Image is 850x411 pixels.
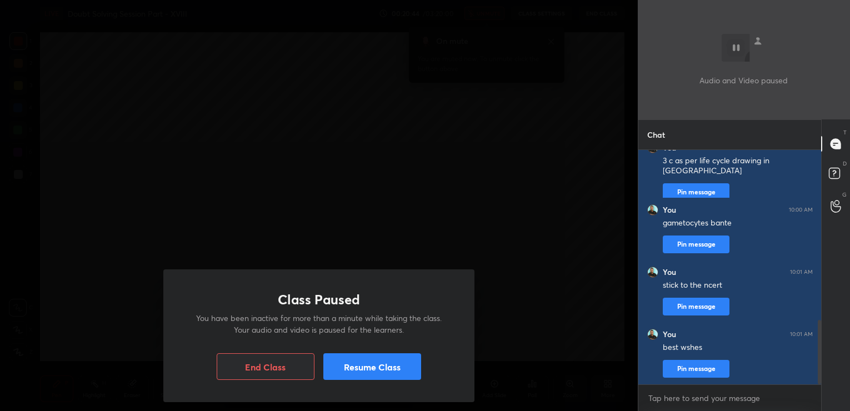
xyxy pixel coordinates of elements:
div: 10:01 AM [790,331,813,338]
h6: You [663,329,676,339]
p: You have been inactive for more than a minute while taking the class. Your audio and video is pau... [190,312,448,335]
p: G [842,191,847,199]
div: 3 c as per life cycle drawing in [GEOGRAPHIC_DATA] [663,156,813,177]
div: grid [638,150,822,384]
button: Pin message [663,298,729,315]
img: e190d090894346628c4d23d0925f5890.jpg [647,204,658,215]
img: e190d090894346628c4d23d0925f5890.jpg [647,329,658,340]
h1: Class Paused [278,292,360,308]
button: End Class [217,353,314,380]
p: T [843,128,847,137]
button: Pin message [663,360,729,378]
div: stick to the ncert [663,280,813,291]
h6: You [663,205,676,215]
button: Pin message [663,183,729,201]
div: best wshes [663,342,813,353]
h6: You [663,267,676,277]
button: Resume Class [323,353,421,380]
p: Chat [638,120,674,149]
button: Pin message [663,235,729,253]
p: Audio and Video paused [699,74,788,86]
img: e190d090894346628c4d23d0925f5890.jpg [647,267,658,278]
div: 10:00 AM [789,207,813,213]
p: D [843,159,847,168]
div: 10:01 AM [790,269,813,275]
div: gametocytes bante [663,218,813,229]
